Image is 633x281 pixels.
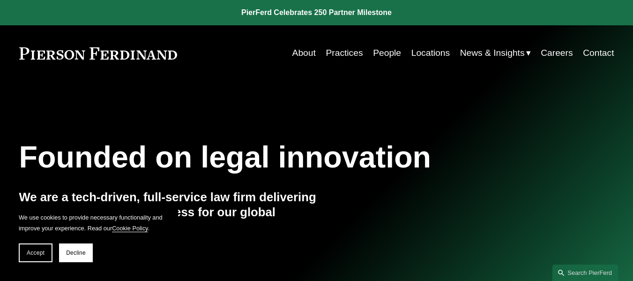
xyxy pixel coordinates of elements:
[460,45,525,61] span: News & Insights
[460,44,531,62] a: folder dropdown
[583,44,614,62] a: Contact
[292,44,316,62] a: About
[373,44,401,62] a: People
[27,250,45,256] span: Accept
[112,225,148,232] a: Cookie Policy
[66,250,86,256] span: Decline
[9,203,178,272] section: Cookie banner
[19,140,515,175] h1: Founded on legal innovation
[541,44,573,62] a: Careers
[326,44,363,62] a: Practices
[552,265,618,281] a: Search this site
[411,44,450,62] a: Locations
[19,213,169,234] p: We use cookies to provide necessary functionality and improve your experience. Read our .
[19,243,52,262] button: Accept
[19,190,317,235] h4: We are a tech-driven, full-service law firm delivering outcomes and shared success for our global...
[59,243,93,262] button: Decline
